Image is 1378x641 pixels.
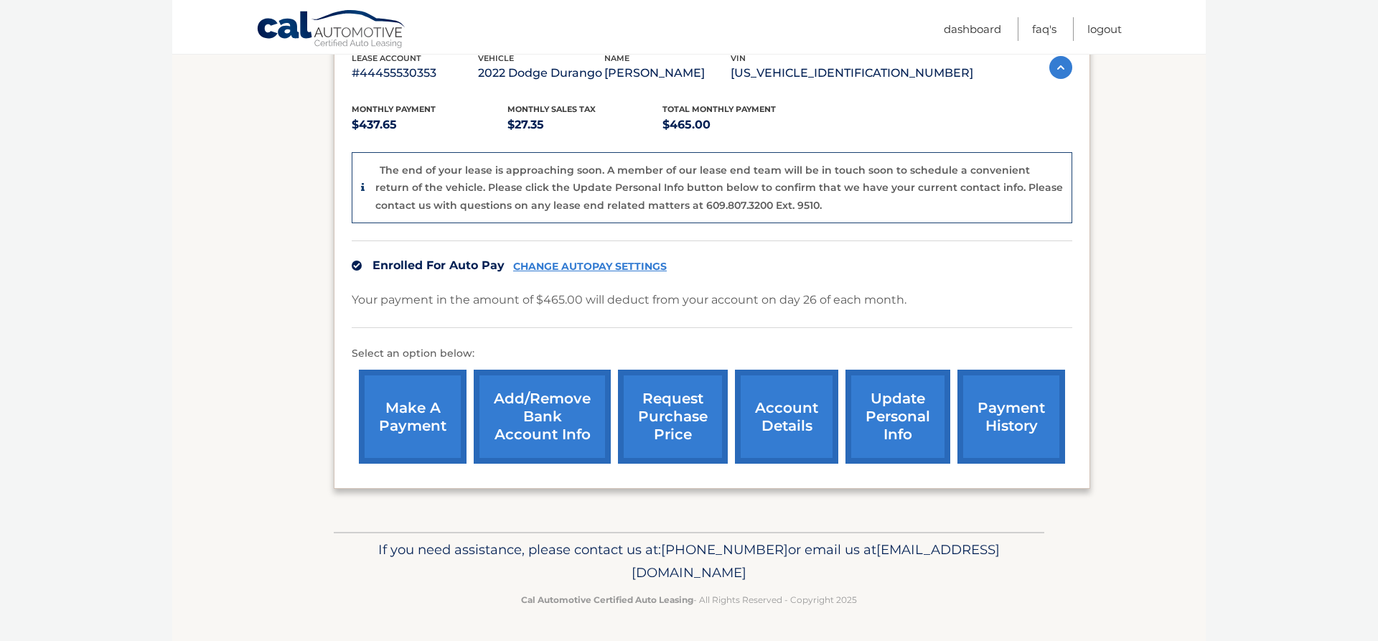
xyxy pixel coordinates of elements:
[478,53,514,63] span: vehicle
[352,290,906,310] p: Your payment in the amount of $465.00 will deduct from your account on day 26 of each month.
[735,370,838,464] a: account details
[352,345,1072,362] p: Select an option below:
[352,63,478,83] p: #44455530353
[507,115,663,135] p: $27.35
[944,17,1001,41] a: Dashboard
[604,53,629,63] span: name
[507,104,596,114] span: Monthly sales Tax
[957,370,1065,464] a: payment history
[1049,56,1072,79] img: accordion-active.svg
[352,115,507,135] p: $437.65
[731,63,973,83] p: [US_VEHICLE_IDENTIFICATION_NUMBER]
[478,63,604,83] p: 2022 Dodge Durango
[352,261,362,271] img: check.svg
[359,370,467,464] a: make a payment
[662,115,818,135] p: $465.00
[343,538,1035,584] p: If you need assistance, please contact us at: or email us at
[845,370,950,464] a: update personal info
[731,53,746,63] span: vin
[662,104,776,114] span: Total Monthly Payment
[604,63,731,83] p: [PERSON_NAME]
[375,164,1063,212] p: The end of your lease is approaching soon. A member of our lease end team will be in touch soon t...
[513,261,667,273] a: CHANGE AUTOPAY SETTINGS
[343,592,1035,607] p: - All Rights Reserved - Copyright 2025
[352,53,421,63] span: lease account
[474,370,611,464] a: Add/Remove bank account info
[661,541,788,558] span: [PHONE_NUMBER]
[632,541,1000,581] span: [EMAIL_ADDRESS][DOMAIN_NAME]
[1032,17,1056,41] a: FAQ's
[352,104,436,114] span: Monthly Payment
[618,370,728,464] a: request purchase price
[521,594,693,605] strong: Cal Automotive Certified Auto Leasing
[256,9,407,51] a: Cal Automotive
[372,258,505,272] span: Enrolled For Auto Pay
[1087,17,1122,41] a: Logout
